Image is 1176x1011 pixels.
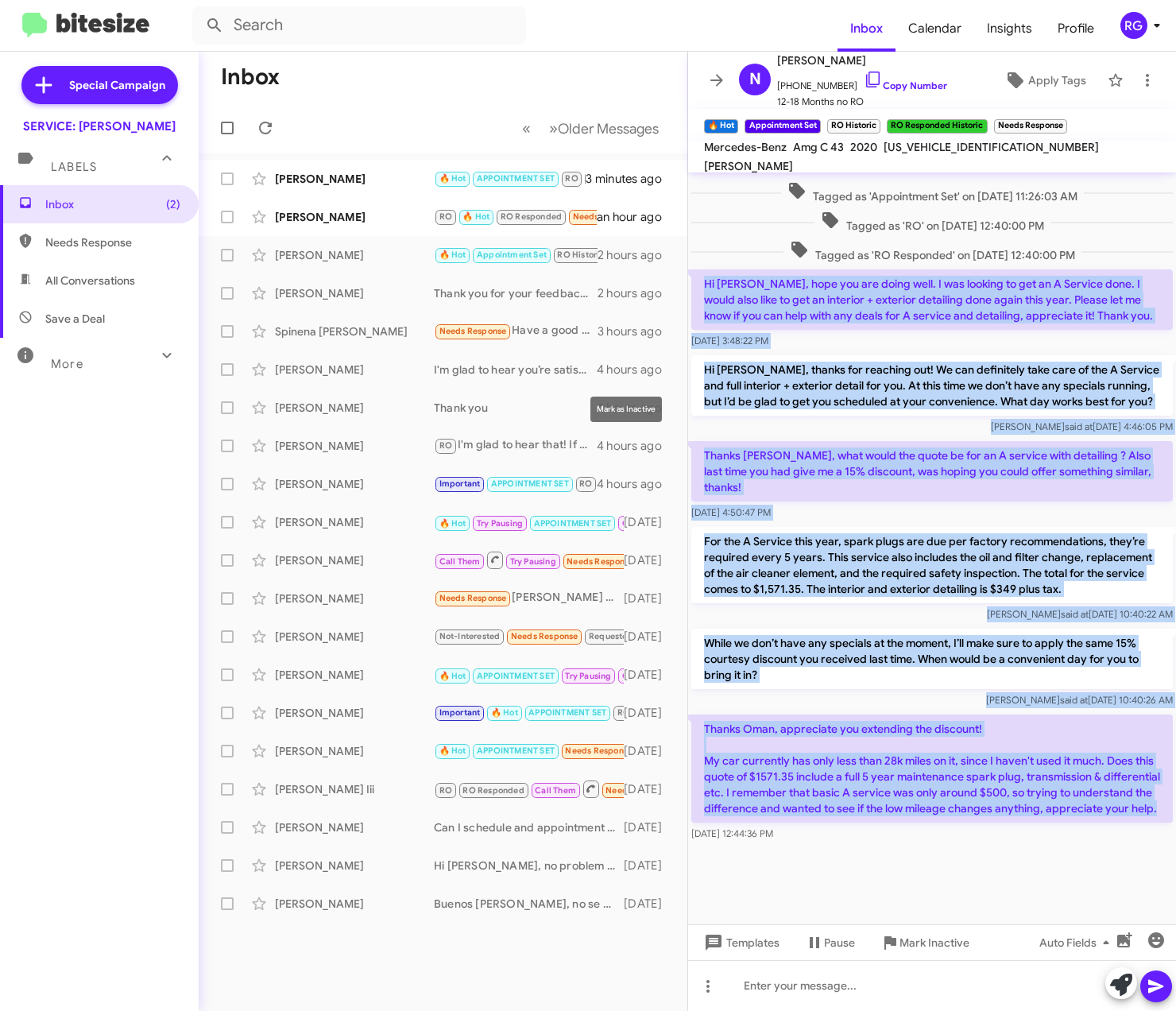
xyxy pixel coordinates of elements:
[434,627,624,645] div: Hello, [PERSON_NAME]. I was dissatisfied with the service. 1. The code for the problem that was f...
[701,928,779,957] span: Templates
[439,556,481,567] span: Call Them
[579,478,592,489] span: RO
[691,827,773,839] span: [DATE] 12:44:36 PM
[974,6,1045,52] a: Insights
[1027,928,1128,957] button: Auto Fields
[624,858,675,873] div: [DATE]
[477,671,555,681] span: APPOINTMENT SET
[1120,12,1147,39] div: RG
[814,211,1050,234] span: Tagged as 'RO' on [DATE] 12:40:00 PM
[51,357,83,371] span: More
[1061,608,1089,620] span: said at
[275,705,434,721] div: [PERSON_NAME]
[624,629,675,645] div: [DATE]
[691,355,1173,416] p: Hi [PERSON_NAME], thanks for reaching out! We can definitely take care of the A Service and full ...
[275,667,434,683] div: [PERSON_NAME]
[434,858,624,873] div: Hi [PERSON_NAME], no problem at all. When you’re ready, we’ll be here to help with your Mercedes-...
[597,476,675,492] div: 4 hours ago
[617,707,664,718] span: RO Historic
[275,323,434,339] div: Spinena [PERSON_NAME]
[622,518,663,529] span: Call Them
[275,743,434,759] div: [PERSON_NAME]
[477,746,555,756] span: APPOINTMENT SET
[704,140,787,154] span: Mercedes-Benz
[45,273,135,289] span: All Conversations
[573,211,640,222] span: Needs Response
[45,196,180,212] span: Inbox
[838,6,896,52] span: Inbox
[275,209,434,225] div: [PERSON_NAME]
[781,181,1084,204] span: Tagged as 'Appointment Set' on [DATE] 11:26:03 AM
[597,209,675,225] div: an hour ago
[221,64,280,90] h1: Inbox
[624,781,675,797] div: [DATE]
[994,119,1067,134] small: Needs Response
[691,269,1173,330] p: Hi [PERSON_NAME], hope you are doing well. I was looking to get an A Service done. I would also l...
[275,362,434,378] div: [PERSON_NAME]
[991,420,1173,432] span: [PERSON_NAME] [DATE] 4:46:05 PM
[624,591,675,606] div: [DATE]
[439,250,466,260] span: 🔥 Hot
[477,173,555,184] span: APPOINTMENT SET
[549,118,558,138] span: »
[439,326,507,336] span: Needs Response
[439,173,466,184] span: 🔥 Hot
[896,6,974,52] a: Calendar
[275,858,434,873] div: [PERSON_NAME]
[192,6,526,45] input: Search
[565,746,632,756] span: Needs Response
[899,928,969,957] span: Mark Inactive
[1060,694,1088,706] span: said at
[275,171,434,187] div: [PERSON_NAME]
[887,119,987,134] small: RO Responded Historic
[434,550,624,570] div: Hi yes it was good. They do need to issue a credit for a service that I was billed for that they ...
[439,746,466,756] span: 🔥 Hot
[688,928,792,957] button: Templates
[1045,6,1107,52] a: Profile
[513,112,540,145] button: Previous
[434,819,624,835] div: Can I schedule and appointment for you?
[986,694,1173,706] span: [PERSON_NAME] [DATE] 10:40:26 AM
[598,323,675,339] div: 3 hours ago
[462,211,489,222] span: 🔥 Hot
[792,928,868,957] button: Pause
[69,77,165,93] span: Special Campaign
[275,896,434,912] div: [PERSON_NAME]
[51,160,97,174] span: Labels
[989,66,1100,95] button: Apply Tags
[275,400,434,416] div: [PERSON_NAME]
[557,250,604,260] span: RO Historic
[23,118,176,134] div: SERVICE: [PERSON_NAME]
[511,631,578,641] span: Needs Response
[439,211,452,222] span: RO
[434,896,624,912] div: Buenos [PERSON_NAME], no se preocupe. Entiendo perfectamente, gracias por avisar. Cuando tenga un...
[477,518,523,529] span: Try Pausing
[21,66,178,104] a: Special Campaign
[528,707,606,718] span: APPOINTMENT SET
[535,785,576,796] span: Call Them
[624,819,675,835] div: [DATE]
[275,438,434,454] div: [PERSON_NAME]
[513,112,668,145] nav: Page navigation example
[434,207,597,226] div: Hi [PERSON_NAME]. Are the tires the Pirelli Scorpion ATR? Any warranty on those?
[691,506,771,518] span: [DATE] 4:50:47 PM
[691,629,1173,689] p: While we don’t have any specials at the moment, I’ll make sure to apply the same 15% courtesy dis...
[793,140,844,154] span: Amg C 43
[691,441,1173,502] p: Thanks [PERSON_NAME], what would the quote be for an A service with detailing ? Also last time yo...
[45,311,105,327] span: Save a Deal
[691,715,1173,823] p: Thanks Oman, appreciate you extending the discount! My car currently has only less than 28k miles...
[622,671,663,681] span: Call Them
[510,556,556,567] span: Try Pausing
[864,79,947,91] a: Copy Number
[624,514,675,530] div: [DATE]
[275,819,434,835] div: [PERSON_NAME]
[624,896,675,912] div: [DATE]
[439,518,466,529] span: 🔥 Hot
[275,591,434,606] div: [PERSON_NAME]
[477,250,547,260] span: Appointment Set
[439,593,507,603] span: Needs Response
[439,631,501,641] span: Not-Interested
